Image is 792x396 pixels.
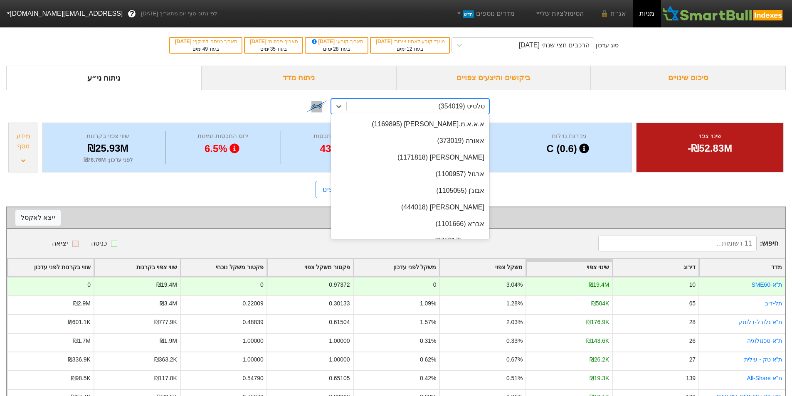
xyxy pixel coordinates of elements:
[201,66,396,90] div: ניתוח מדד
[267,259,353,276] div: Toggle SortBy
[242,299,263,308] div: 0.22009
[519,40,590,50] div: הרכבים חצי שנתי [DATE]
[506,374,523,383] div: 0.51%
[160,299,177,308] div: ₪3.4M
[420,337,436,345] div: 0.31%
[689,355,696,364] div: 27
[439,101,485,111] div: טלסיס (354019)
[249,45,298,53] div: בעוד ימים
[354,259,439,276] div: Toggle SortBy
[586,337,609,345] div: ₪143.6K
[91,239,107,248] div: כניסה
[375,45,445,53] div: בעוד ימים
[738,319,782,325] a: ת''א גלובל-בלוטק
[329,374,350,383] div: 0.65105
[420,299,436,308] div: 1.09%
[516,131,622,141] div: מדרגת נזילות
[452,5,518,22] a: מדדים נוספיםחדש
[73,337,91,345] div: ₪1.7M
[331,199,489,216] div: [PERSON_NAME] (444018)
[329,337,350,345] div: 1.00000
[174,45,237,53] div: בעוד ימים
[94,259,180,276] div: Toggle SortBy
[591,66,786,90] div: סיכום שינויים
[168,131,279,141] div: יחס התכסות-זמינות
[310,45,363,53] div: בעוד ימים
[689,337,696,345] div: 26
[699,259,785,276] div: Toggle SortBy
[506,299,523,308] div: 1.28%
[6,66,201,90] div: ניתוח ני״ע
[407,46,412,52] span: 12
[433,280,437,289] div: 0
[647,131,773,141] div: שינוי צפוי
[68,355,91,364] div: ₪336.9K
[526,259,612,276] div: Toggle SortBy
[329,318,350,327] div: 0.61504
[242,355,263,364] div: 1.00000
[160,337,177,345] div: ₪1.9M
[531,5,587,22] a: הסימולציות שלי
[420,318,436,327] div: 1.57%
[765,300,782,307] a: תל-דיב
[329,280,350,289] div: 0.97372
[331,149,489,166] div: [PERSON_NAME] (1171818)
[130,8,134,20] span: ?
[506,355,523,364] div: 0.67%
[15,212,777,224] div: שינוי צפוי לפי מדד
[250,39,268,44] span: [DATE]
[53,156,163,164] div: לפני עדכון : ₪78.76M
[516,141,622,157] div: C (0.6)
[331,232,489,249] div: אברבוך (675017)
[68,318,91,327] div: ₪601.1K
[396,66,591,90] div: ביקושים והיצעים צפויים
[270,46,276,52] span: 35
[376,39,394,44] span: [DATE]
[420,355,436,364] div: 0.62%
[506,337,523,345] div: 0.33%
[53,141,163,156] div: ₪25.93M
[591,299,609,308] div: ₪504K
[598,236,757,251] input: 11 רשומות...
[747,337,782,344] a: ת''א-טכנולוגיה
[329,355,350,364] div: 1.00000
[751,281,782,288] a: ת''א-SME60
[590,374,609,383] div: ₪19.3K
[316,181,405,198] a: תנאי כניסה למדדים נוספים
[744,356,782,363] a: ת''א טק - עילית
[331,133,489,149] div: אאורה (373019)
[175,39,193,44] span: [DATE]
[71,374,91,383] div: ₪98.5K
[15,210,61,226] button: ייצא לאקסל
[11,131,36,151] div: מידע נוסף
[174,38,237,45] div: תאריך כניסה לתוקף :
[420,374,436,383] div: 0.42%
[586,318,609,327] div: ₪176.9K
[306,96,328,117] img: tase link
[598,236,778,251] span: חיפוש :
[686,374,696,383] div: 139
[249,38,298,45] div: תאריך פרסום :
[260,280,264,289] div: 0
[181,259,266,276] div: Toggle SortBy
[283,141,391,157] div: 43.9
[154,318,177,327] div: ₪777.9K
[689,280,696,289] div: 10
[333,46,338,52] span: 28
[87,280,91,289] div: 0
[52,239,68,248] div: יציאה
[590,355,609,364] div: ₪26.2K
[310,38,363,45] div: תאריך קובע :
[154,374,177,383] div: ₪117.8K
[168,141,279,157] div: 6.5%
[506,318,523,327] div: 2.03%
[329,299,350,308] div: 0.30133
[73,299,91,308] div: ₪2.9M
[331,116,489,133] div: א.א.א.מ.[PERSON_NAME] (1169895)
[154,355,177,364] div: ₪363.2K
[613,259,698,276] div: Toggle SortBy
[747,375,782,381] a: ת''א All-Share
[53,131,163,141] div: שווי צפוי בקרנות
[647,141,773,156] div: -₪52.83M
[242,337,263,345] div: 1.00000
